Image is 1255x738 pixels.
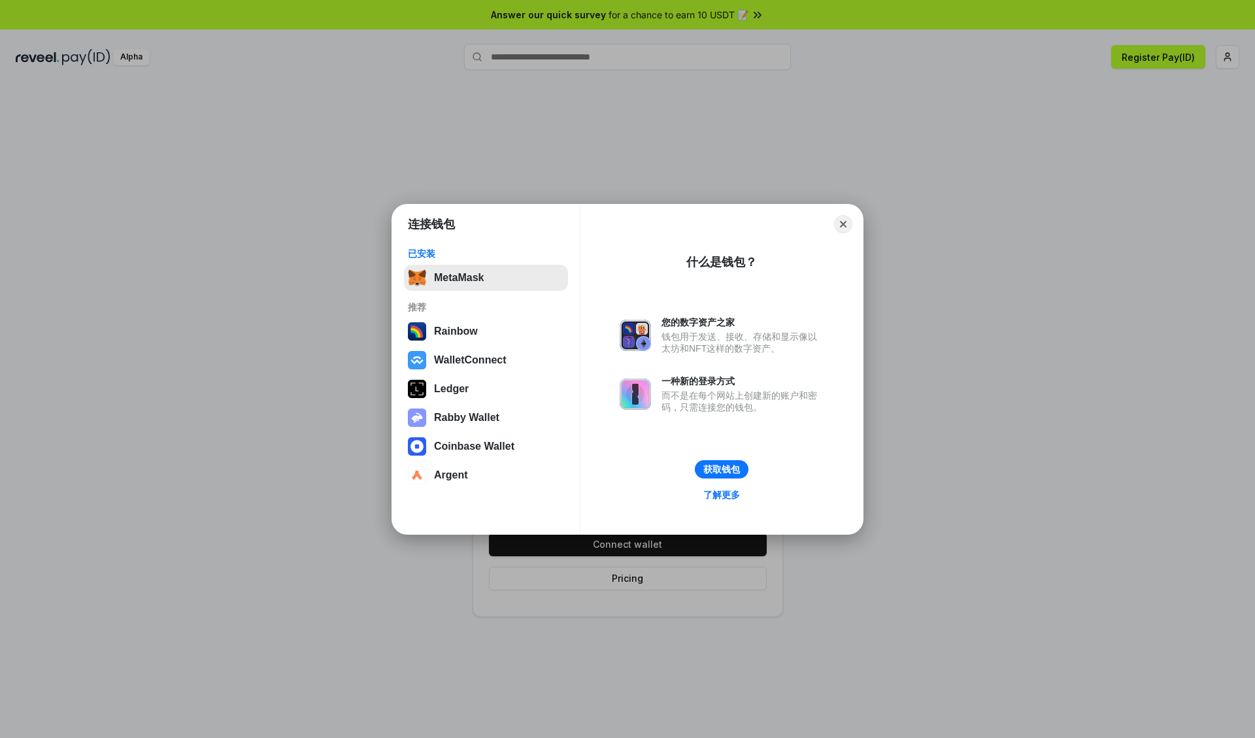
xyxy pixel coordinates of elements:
[620,320,651,351] img: svg+xml,%3Csvg%20xmlns%3D%22http%3A%2F%2Fwww.w3.org%2F2000%2Fsvg%22%20fill%3D%22none%22%20viewBox...
[404,376,568,402] button: Ledger
[703,489,740,501] div: 了解更多
[408,466,426,484] img: svg+xml,%3Csvg%20width%3D%2228%22%20height%3D%2228%22%20viewBox%3D%220%200%2028%2028%22%20fill%3D...
[404,433,568,460] button: Coinbase Wallet
[661,375,824,387] div: 一种新的登录方式
[408,409,426,427] img: svg+xml,%3Csvg%20xmlns%3D%22http%3A%2F%2Fwww.w3.org%2F2000%2Fsvg%22%20fill%3D%22none%22%20viewBox...
[434,383,469,395] div: Ledger
[408,248,564,260] div: 已安装
[404,318,568,344] button: Rainbow
[408,216,455,232] h1: 连接钱包
[686,254,757,270] div: 什么是钱包？
[434,412,499,424] div: Rabby Wallet
[661,331,824,354] div: 钱包用于发送、接收、存储和显示像以太坊和NFT这样的数字资产。
[408,322,426,341] img: svg+xml,%3Csvg%20width%3D%22120%22%20height%3D%22120%22%20viewBox%3D%220%200%20120%20120%22%20fil...
[703,463,740,475] div: 获取钱包
[404,405,568,431] button: Rabby Wallet
[408,380,426,398] img: svg+xml,%3Csvg%20xmlns%3D%22http%3A%2F%2Fwww.w3.org%2F2000%2Fsvg%22%20width%3D%2228%22%20height%3...
[404,265,568,291] button: MetaMask
[434,469,468,481] div: Argent
[661,316,824,328] div: 您的数字资产之家
[404,347,568,373] button: WalletConnect
[434,441,514,452] div: Coinbase Wallet
[434,354,507,366] div: WalletConnect
[404,462,568,488] button: Argent
[408,301,564,313] div: 推荐
[695,486,748,503] a: 了解更多
[408,351,426,369] img: svg+xml,%3Csvg%20width%3D%2228%22%20height%3D%2228%22%20viewBox%3D%220%200%2028%2028%22%20fill%3D...
[434,272,484,284] div: MetaMask
[408,269,426,287] img: svg+xml,%3Csvg%20fill%3D%22none%22%20height%3D%2233%22%20viewBox%3D%220%200%2035%2033%22%20width%...
[434,326,478,337] div: Rainbow
[695,460,748,478] button: 获取钱包
[620,378,651,410] img: svg+xml,%3Csvg%20xmlns%3D%22http%3A%2F%2Fwww.w3.org%2F2000%2Fsvg%22%20fill%3D%22none%22%20viewBox...
[661,390,824,413] div: 而不是在每个网站上创建新的账户和密码，只需连接您的钱包。
[408,437,426,456] img: svg+xml,%3Csvg%20width%3D%2228%22%20height%3D%2228%22%20viewBox%3D%220%200%2028%2028%22%20fill%3D...
[834,215,852,233] button: Close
